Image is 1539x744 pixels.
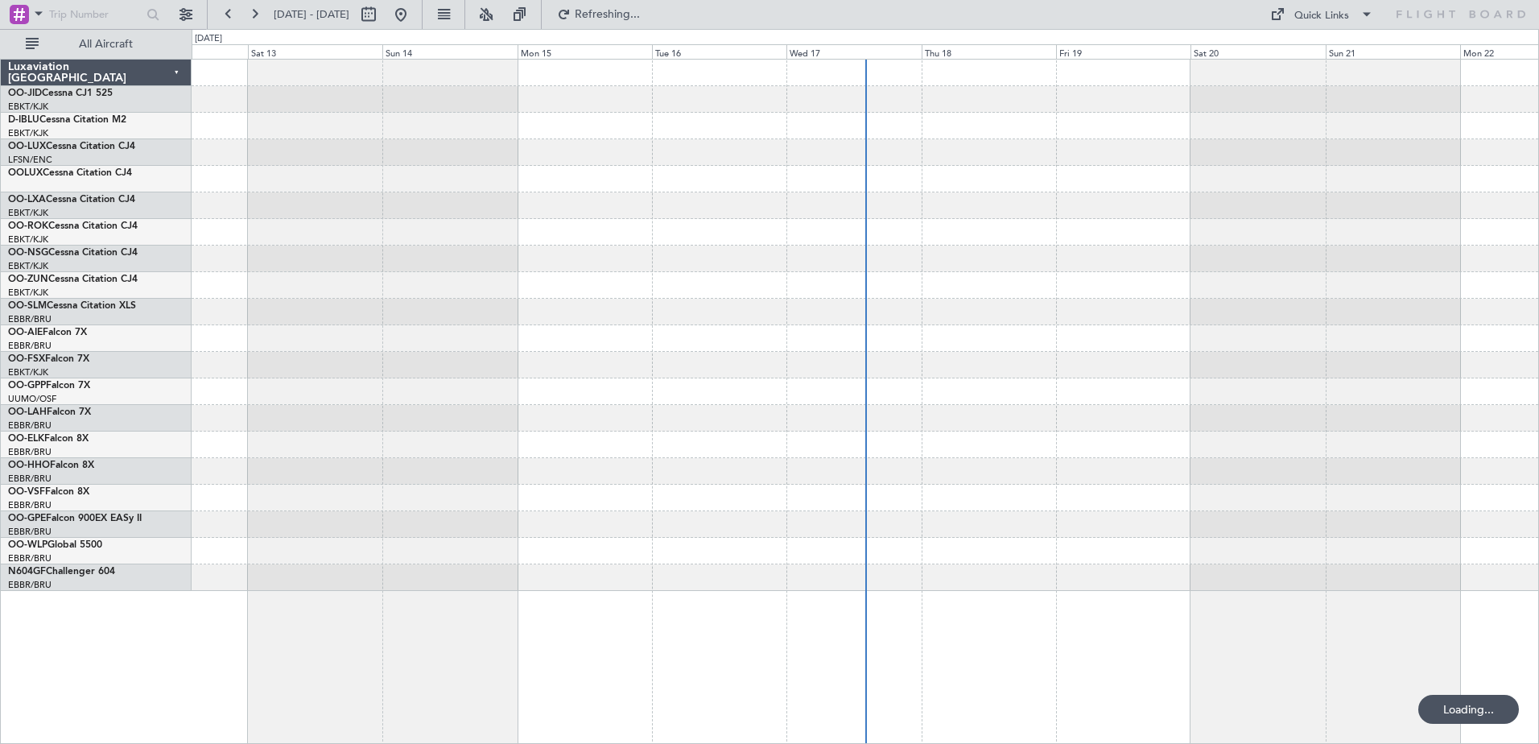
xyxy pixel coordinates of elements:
a: EBBR/BRU [8,579,52,591]
span: OO-GPP [8,381,46,391]
div: Mon 15 [518,44,652,59]
input: Trip Number [49,2,142,27]
a: EBBR/BRU [8,473,52,485]
span: OO-HHO [8,461,50,470]
a: OO-FSXFalcon 7X [8,354,89,364]
a: EBKT/KJK [8,260,48,272]
a: OO-JIDCessna CJ1 525 [8,89,113,98]
div: Fri 19 [1056,44,1190,59]
a: OO-ELKFalcon 8X [8,434,89,444]
a: OO-ROKCessna Citation CJ4 [8,221,138,231]
a: EBBR/BRU [8,340,52,352]
button: Refreshing... [550,2,646,27]
a: EBKT/KJK [8,127,48,139]
span: OOLUX [8,168,43,178]
span: Refreshing... [574,9,642,20]
span: OO-ROK [8,221,48,231]
a: OO-GPPFalcon 7X [8,381,90,391]
a: D-IBLUCessna Citation M2 [8,115,126,125]
span: OO-LXA [8,195,46,205]
a: UUMO/OSF [8,393,56,405]
a: OO-AIEFalcon 7X [8,328,87,337]
a: EBBR/BRU [8,313,52,325]
div: Sun 14 [382,44,517,59]
div: Quick Links [1294,8,1349,24]
a: OO-SLMCessna Citation XLS [8,301,136,311]
span: D-IBLU [8,115,39,125]
div: [DATE] [195,32,222,46]
a: EBKT/KJK [8,207,48,219]
div: Sun 21 [1326,44,1460,59]
a: OO-LAHFalcon 7X [8,407,91,417]
a: OO-WLPGlobal 5500 [8,540,102,550]
span: OO-VSF [8,487,45,497]
a: EBBR/BRU [8,420,52,432]
span: OO-NSG [8,248,48,258]
span: OO-WLP [8,540,47,550]
span: OO-LUX [8,142,46,151]
a: OO-LUXCessna Citation CJ4 [8,142,135,151]
div: Thu 18 [922,44,1056,59]
span: OO-SLM [8,301,47,311]
span: OO-FSX [8,354,45,364]
a: OO-GPEFalcon 900EX EASy II [8,514,142,523]
span: [DATE] - [DATE] [274,7,349,22]
a: EBKT/KJK [8,287,48,299]
span: N604GF [8,567,46,577]
a: EBKT/KJK [8,101,48,113]
span: All Aircraft [42,39,170,50]
button: Quick Links [1262,2,1381,27]
div: Sat 20 [1190,44,1325,59]
a: LFSN/ENC [8,154,52,166]
a: EBKT/KJK [8,234,48,246]
div: Sat 13 [248,44,382,59]
a: EBBR/BRU [8,526,52,538]
span: OO-AIE [8,328,43,337]
a: OO-NSGCessna Citation CJ4 [8,248,138,258]
a: EBKT/KJK [8,366,48,378]
a: OO-ZUNCessna Citation CJ4 [8,275,138,284]
a: OO-VSFFalcon 8X [8,487,89,497]
span: OO-JID [8,89,42,98]
span: OO-ZUN [8,275,48,284]
span: OO-ELK [8,434,44,444]
div: Tue 16 [652,44,786,59]
button: All Aircraft [18,31,175,57]
a: EBBR/BRU [8,552,52,564]
a: OOLUXCessna Citation CJ4 [8,168,132,178]
div: Wed 17 [786,44,921,59]
div: Loading... [1418,695,1519,724]
a: OO-LXACessna Citation CJ4 [8,195,135,205]
a: N604GFChallenger 604 [8,567,115,577]
a: EBBR/BRU [8,446,52,458]
span: OO-LAH [8,407,47,417]
span: OO-GPE [8,514,46,523]
a: EBBR/BRU [8,499,52,511]
a: OO-HHOFalcon 8X [8,461,94,470]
